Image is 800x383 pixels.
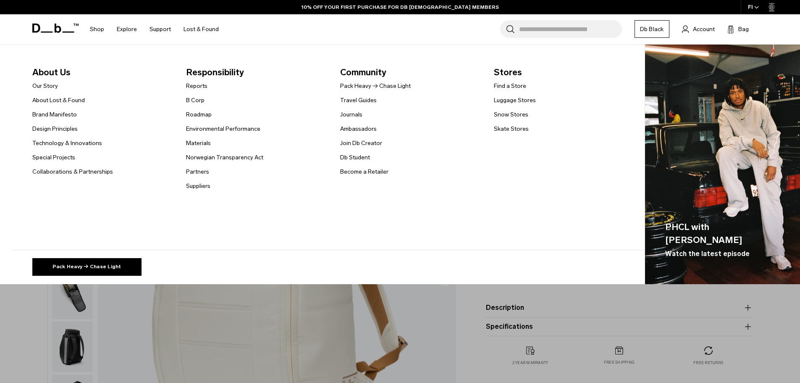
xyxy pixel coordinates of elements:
[84,14,225,44] nav: Main Navigation
[682,24,715,34] a: Account
[186,124,260,133] a: Environmental Performance
[186,182,210,190] a: Suppliers
[494,96,536,105] a: Luggage Stores
[635,20,669,38] a: Db Black
[32,167,113,176] a: Collaborations & Partnerships
[32,110,77,119] a: Brand Manifesto
[184,14,219,44] a: Lost & Found
[340,124,377,133] a: Ambassadors
[117,14,137,44] a: Explore
[340,66,481,79] span: Community
[32,96,85,105] a: About Lost & Found
[340,167,388,176] a: Become a Retailer
[32,258,142,276] a: Pack Heavy → Chase Light
[340,110,362,119] a: Journals
[150,14,171,44] a: Support
[90,14,104,44] a: Shop
[340,153,370,162] a: Db Student
[32,82,58,90] a: Our Story
[32,66,173,79] span: About Us
[186,66,327,79] span: Responsibility
[727,24,749,34] button: Bag
[186,139,211,148] a: Materials
[186,96,205,105] a: B Corp
[738,25,749,34] span: Bag
[32,139,102,148] a: Technology & Innovations
[340,139,382,148] a: Join Db Creator
[32,153,75,162] a: Special Projects
[186,167,209,176] a: Partners
[340,96,377,105] a: Travel Guides
[665,220,780,247] span: PHCL with [PERSON_NAME]
[693,25,715,34] span: Account
[665,249,750,259] span: Watch the latest episode
[186,153,263,162] a: Norwegian Transparency Act
[32,124,78,133] a: Design Principles
[494,124,529,133] a: Skate Stores
[494,66,635,79] span: Stores
[186,110,212,119] a: Roadmap
[186,82,207,90] a: Reports
[494,82,526,90] a: Find a Store
[494,110,528,119] a: Snow Stores
[302,3,499,11] a: 10% OFF YOUR FIRST PURCHASE FOR DB [DEMOGRAPHIC_DATA] MEMBERS
[340,82,411,90] a: Pack Heavy → Chase Light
